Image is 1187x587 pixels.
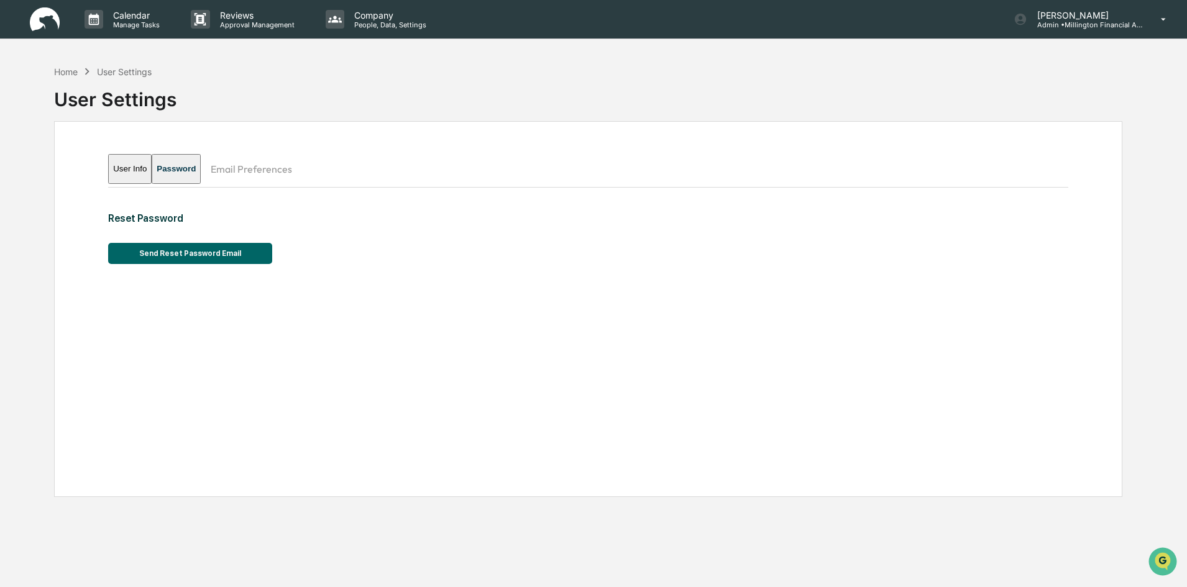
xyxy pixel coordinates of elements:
input: Clear [32,57,205,70]
span: Pylon [124,211,150,220]
p: Admin • Millington Financial Advisors, LLC [1027,20,1143,29]
div: Home [54,66,78,77]
div: User Settings [97,66,152,77]
p: Manage Tasks [103,20,166,29]
button: User Info [108,154,152,184]
div: User Settings [54,78,176,111]
div: Reset Password [108,212,876,224]
div: 🗄️ [90,158,100,168]
iframe: Open customer support [1147,546,1181,580]
p: Calendar [103,10,166,20]
div: 🖐️ [12,158,22,168]
a: 🗄️Attestations [85,152,159,174]
button: Send Reset Password Email [108,243,272,264]
p: Reviews [210,10,301,20]
p: Approval Management [210,20,301,29]
div: We're available if you need us! [42,107,157,117]
button: Start new chat [211,99,226,114]
a: 🔎Data Lookup [7,175,83,198]
span: Preclearance [25,157,80,169]
button: Email Preferences [201,154,302,184]
a: 🖐️Preclearance [7,152,85,174]
div: Start new chat [42,95,204,107]
p: Company [344,10,433,20]
div: secondary tabs example [108,154,1068,184]
div: 🔎 [12,181,22,191]
button: Password [152,154,201,184]
p: [PERSON_NAME] [1027,10,1143,20]
span: Data Lookup [25,180,78,193]
span: Attestations [103,157,154,169]
p: How can we help? [12,26,226,46]
img: 1746055101610-c473b297-6a78-478c-a979-82029cc54cd1 [12,95,35,117]
p: People, Data, Settings [344,20,433,29]
img: logo [30,7,60,32]
a: Powered byPylon [88,210,150,220]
